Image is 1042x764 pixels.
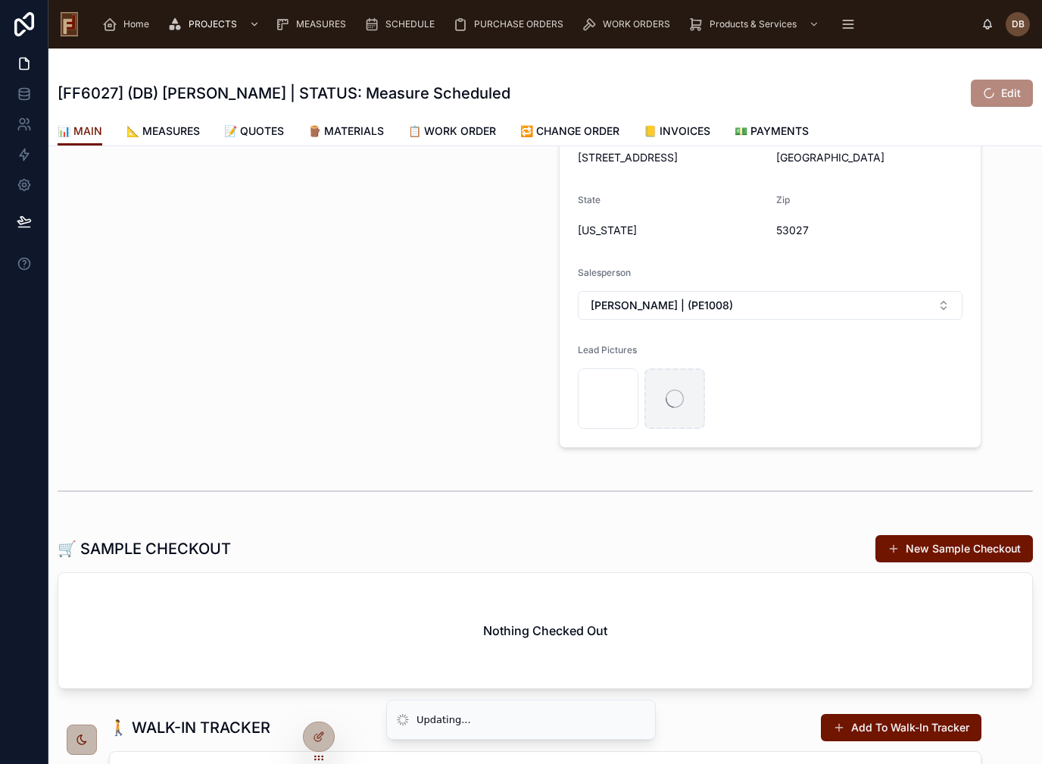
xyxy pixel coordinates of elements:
div: Updating... [416,712,471,728]
h1: 🛒 SAMPLE CHECKOUT [58,538,231,559]
span: PURCHASE ORDERS [474,18,563,30]
a: 📋 WORK ORDER [408,117,496,148]
span: Home [123,18,149,30]
span: Lead Pictures [578,344,637,355]
span: PROJECTS [189,18,237,30]
button: New Sample Checkout [875,535,1033,562]
span: WORK ORDERS [603,18,670,30]
span: DB [1012,18,1025,30]
span: 📒 INVOICES [644,124,710,139]
a: SCHEDULE [360,11,445,38]
img: App logo [61,12,78,36]
a: 💵 PAYMENTS [735,117,809,148]
span: SCHEDULE [385,18,435,30]
a: 🪵 MATERIALS [308,117,384,148]
span: Products & Services [710,18,797,30]
span: 🔁 CHANGE ORDER [520,124,619,139]
span: 📋 WORK ORDER [408,124,496,139]
span: 📊 MAIN [58,124,102,139]
span: State [578,194,601,205]
span: MEASURES [296,18,346,30]
h2: Nothing Checked Out [483,622,607,640]
span: 💵 PAYMENTS [735,124,809,139]
a: PURCHASE ORDERS [448,11,574,38]
a: Home [98,11,160,38]
a: 📒 INVOICES [644,117,710,148]
a: WORK ORDERS [577,11,681,38]
span: [US_STATE] [578,223,764,238]
div: scrollable content [90,8,981,41]
span: 53027 [776,223,962,238]
span: 📐 MEASURES [126,124,200,139]
a: Products & Services [684,11,827,38]
span: 🪵 MATERIALS [308,124,384,139]
a: 📊 MAIN [58,117,102,146]
span: Zip [776,194,790,205]
a: 📐 MEASURES [126,117,200,148]
button: Select Button [578,291,962,320]
a: 📝 QUOTES [224,117,284,148]
span: [PERSON_NAME] | (PE1008) [591,298,733,313]
span: 📝 QUOTES [224,124,284,139]
span: [GEOGRAPHIC_DATA] [776,150,962,165]
span: [STREET_ADDRESS] [578,150,764,165]
h1: 🚶 WALK-IN TRACKER [109,717,270,738]
a: PROJECTS [163,11,267,38]
a: MEASURES [270,11,357,38]
h1: [FF6027] (DB) [PERSON_NAME] | STATUS: Measure Scheduled [58,83,510,104]
span: Salesperson [578,267,631,278]
button: Add To Walk-In Tracker [821,714,981,741]
a: 🔁 CHANGE ORDER [520,117,619,148]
